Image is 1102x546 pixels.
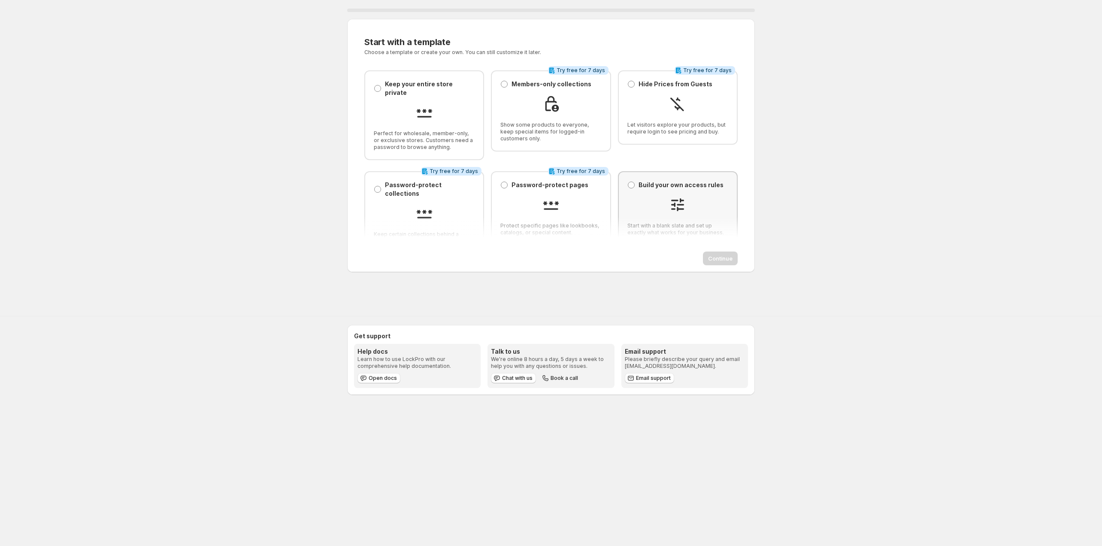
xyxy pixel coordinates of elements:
p: Learn how to use LockPro with our comprehensive help documentation. [357,356,477,370]
a: Email support [625,373,674,383]
p: Hide Prices from Guests [639,80,712,88]
span: Try free for 7 days [683,67,732,74]
span: Try free for 7 days [557,168,605,175]
a: Open docs [357,373,400,383]
img: Password-protect collections [416,205,433,222]
p: Members-only collections [512,80,591,88]
span: Try free for 7 days [557,67,605,74]
span: Try free for 7 days [430,168,478,175]
img: Hide Prices from Guests [669,95,686,112]
button: Chat with us [491,373,536,383]
img: Build your own access rules [669,196,686,213]
button: Book a call [539,373,581,383]
span: Perfect for wholesale, member-only, or exclusive stores. Customers need a password to browse anyt... [374,130,475,151]
p: Password-protect pages [512,181,588,189]
p: Choose a template or create your own. You can still customize it later. [364,49,636,56]
span: Start with a template [364,37,451,47]
h2: Get support [354,332,748,340]
p: Please briefly describe your query and email [EMAIL_ADDRESS][DOMAIN_NAME]. [625,356,745,370]
img: Keep your entire store private [416,104,433,121]
span: Email support [636,375,671,382]
h3: Talk to us [491,347,611,356]
span: Start with a blank slate and set up exactly what works for your business. [627,222,728,236]
p: Password-protect collections [385,181,475,198]
img: Members-only collections [542,95,560,112]
span: Let visitors explore your products, but require login to see pricing and buy. [627,121,728,135]
span: Keep certain collections behind a password while the rest of your store is open. [374,231,475,252]
img: Password-protect pages [542,196,560,213]
span: Protect specific pages like lookbooks, catalogs, or special content. [500,222,601,236]
span: Show some products to everyone, keep special items for logged-in customers only. [500,121,601,142]
span: Chat with us [502,375,533,382]
h3: Help docs [357,347,477,356]
p: Keep your entire store private [385,80,475,97]
p: We're online 8 hours a day, 5 days a week to help you with any questions or issues. [491,356,611,370]
p: Build your own access rules [639,181,724,189]
span: Book a call [551,375,578,382]
h3: Email support [625,347,745,356]
span: Open docs [369,375,397,382]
